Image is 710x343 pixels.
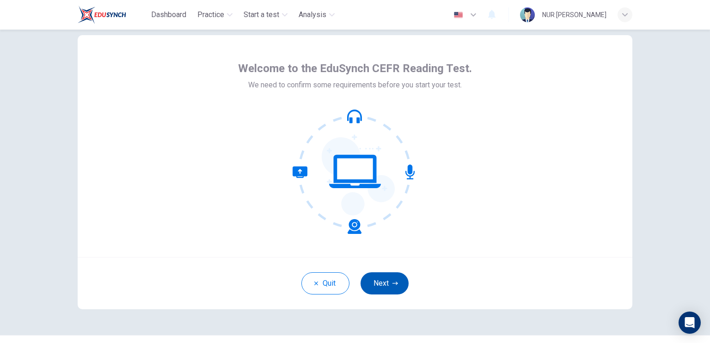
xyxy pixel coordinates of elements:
span: Welcome to the EduSynch CEFR Reading Test. [238,61,472,76]
div: Open Intercom Messenger [679,312,701,334]
span: Practice [197,9,224,20]
img: Profile picture [520,7,535,22]
button: Next [361,272,409,294]
button: Dashboard [147,6,190,23]
span: We need to confirm some requirements before you start your test. [248,80,462,91]
button: Practice [194,6,236,23]
img: EduSynch logo [78,6,126,24]
span: Start a test [244,9,279,20]
img: en [453,12,464,18]
button: Start a test [240,6,291,23]
div: NUR [PERSON_NAME] [542,9,606,20]
a: EduSynch logo [78,6,147,24]
span: Analysis [299,9,326,20]
button: Analysis [295,6,338,23]
span: Dashboard [151,9,186,20]
button: Quit [301,272,349,294]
